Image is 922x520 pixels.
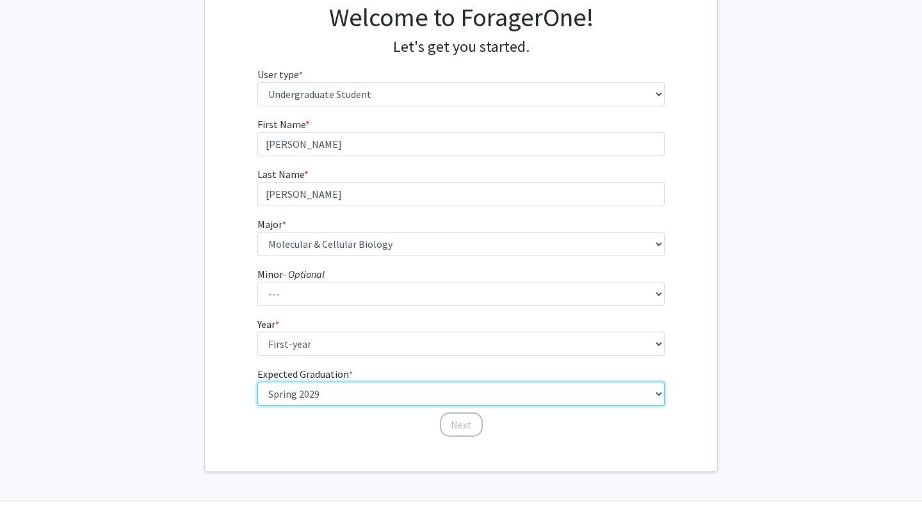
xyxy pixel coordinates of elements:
[283,268,325,280] i: - Optional
[257,2,665,33] h1: Welcome to ForagerOne!
[257,168,304,181] span: Last Name
[10,462,54,510] iframe: Chat
[440,412,483,437] button: Next
[257,216,286,232] label: Major
[257,118,305,131] span: First Name
[257,67,303,82] label: User type
[257,266,325,282] label: Minor
[257,366,353,382] label: Expected Graduation
[257,316,279,332] label: Year
[257,38,665,56] h4: Let's get you started.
